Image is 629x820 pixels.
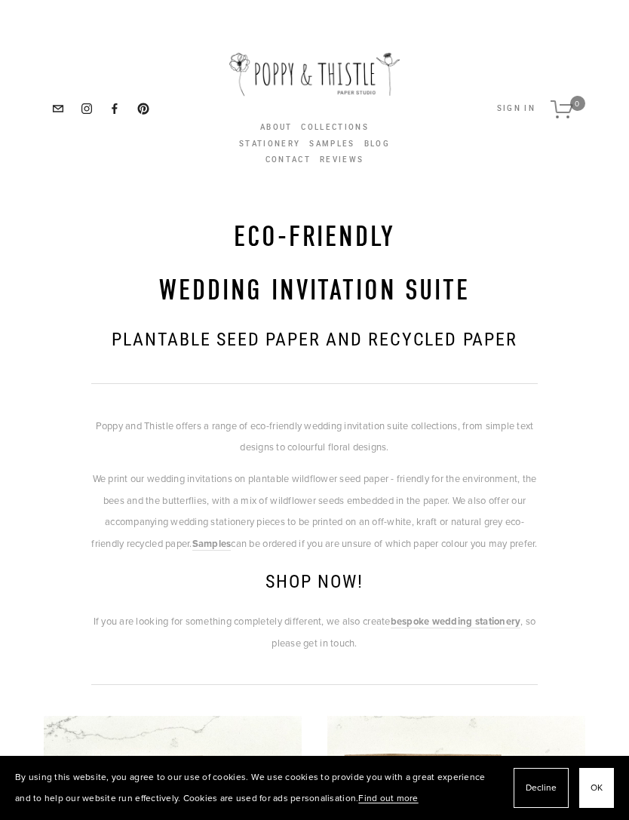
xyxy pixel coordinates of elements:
a: Find out more [358,791,418,804]
a: Samples [309,135,354,152]
a: Contact [265,152,311,168]
p: Poppy and Thistle offers a range of eco-friendly wedding invitation suite collections, from simpl... [91,415,538,458]
span: 0 [570,96,585,111]
button: OK [579,768,614,808]
a: Collections [301,119,369,136]
h2: PLantable seed paper and recycled paper [91,327,538,353]
span: Sign In [497,104,535,112]
button: Decline [514,768,569,808]
img: Poppy &amp; Thistle [229,53,400,101]
button: Sign In [497,105,535,112]
h1: Wedding invitation suite [91,274,538,309]
p: By using this website, you agree to our use of cookies. We use cookies to provide you with a grea... [15,766,499,809]
a: About [260,123,293,131]
a: Samples [192,536,232,551]
h1: eco-friendly [91,220,538,255]
a: Reviews [320,152,364,168]
h2: SHOP NOW! [91,570,538,595]
a: Stationery [239,140,300,148]
a: Blog [364,135,390,152]
span: Decline [526,777,557,799]
p: If you are looking for something completely different, we also create , so please get in touch. [91,610,538,654]
p: We print our wedding invitations on plantable wildflower seed paper - friendly for the environmen... [91,468,538,554]
span: OK [591,777,603,799]
a: bespoke wedding stationery [391,614,521,629]
strong: Samples [192,536,232,551]
a: 0 items in cart [543,82,593,135]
